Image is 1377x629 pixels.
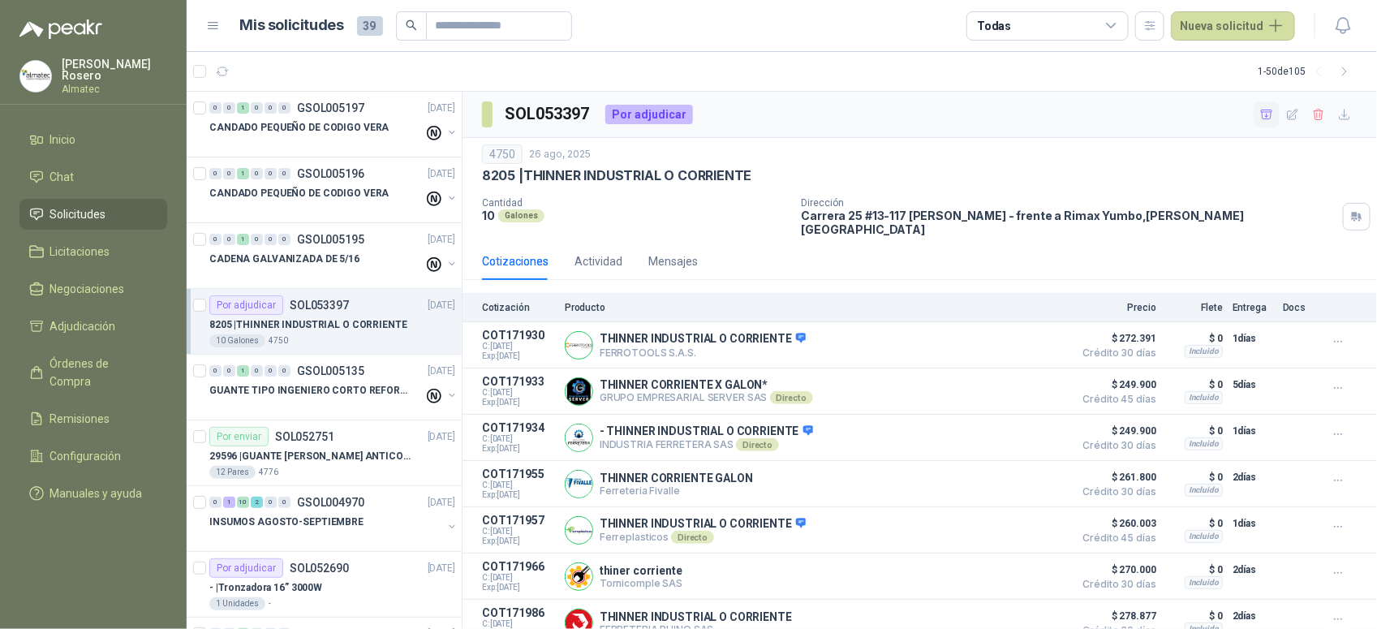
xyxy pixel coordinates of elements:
div: 0 [223,168,235,179]
p: [DATE] [428,429,455,445]
p: SOL052751 [275,431,334,442]
div: 0 [209,365,222,377]
p: COT171957 [482,514,555,527]
span: Adjudicación [50,317,116,335]
p: SOL052690 [290,562,349,574]
div: 4750 [482,144,523,164]
p: Ferreteria Fivalle [600,485,753,497]
div: Galones [498,209,544,222]
a: Licitaciones [19,236,167,267]
div: Mensajes [648,252,698,270]
div: 1 [237,102,249,114]
div: Incluido [1185,391,1223,404]
p: thiner corriente [600,564,682,577]
p: GSOL005196 [297,168,364,179]
a: Solicitudes [19,199,167,230]
p: - THINNER INDUSTRIAL O CORRIENTE [600,424,813,439]
div: Por adjudicar [209,295,283,315]
p: CANDADO PEQUEÑO DE CODIGO VERA [209,120,389,136]
p: 4776 [259,466,278,479]
div: 1 [237,168,249,179]
p: THINNER INDUSTRIAL O CORRIENTE [600,517,806,532]
p: THINNER CORRIENTE X GALON* [600,378,813,391]
div: 0 [251,168,263,179]
p: INDUSTRIA FERRETERA SAS [600,438,813,451]
div: 0 [251,365,263,377]
p: THINNER INDUSTRIAL O CORRIENTE [600,610,792,623]
span: C: [DATE] [482,434,555,444]
span: C: [DATE] [482,480,555,490]
p: 1 días [1233,421,1273,441]
span: $ 272.391 [1075,329,1156,348]
p: [DATE] [428,101,455,116]
a: Por adjudicarSOL052690[DATE] - |Tronzadora 16” 3000W1 Unidades- [187,552,462,618]
span: Órdenes de Compra [50,355,152,390]
p: Flete [1166,302,1223,313]
p: [DATE] [428,495,455,511]
span: $ 249.900 [1075,375,1156,394]
div: 0 [209,234,222,245]
h1: Mis solicitudes [240,14,344,37]
img: Logo peakr [19,19,102,39]
div: 0 [223,102,235,114]
p: Entrega [1233,302,1273,313]
p: 5 días [1233,375,1273,394]
p: GUANTE TIPO INGENIERO CORTO REFORZADO [209,383,411,399]
div: Directo [770,391,813,404]
p: INSUMOS AGOSTO-SEPTIEMBRE [209,515,364,530]
p: CANDADO PEQUEÑO DE CODIGO VERA [209,186,389,201]
a: Adjudicación [19,311,167,342]
div: 12 Pares [209,466,256,479]
div: 0 [278,234,290,245]
p: $ 0 [1166,375,1223,394]
p: 2 días [1233,606,1273,626]
span: $ 278.877 [1075,606,1156,626]
div: 1 [223,497,235,508]
div: 0 [265,102,277,114]
p: GRUPO EMPRESARIAL SERVER SAS [600,391,813,404]
a: 0 0 1 0 0 0 GSOL005196[DATE] CANDADO PEQUEÑO DE CODIGO VERA [209,164,458,216]
div: 0 [265,168,277,179]
span: $ 270.000 [1075,560,1156,579]
p: [DATE] [428,166,455,182]
div: 0 [209,168,222,179]
img: Company Logo [566,471,592,498]
p: [DATE] [428,298,455,313]
p: $ 0 [1166,606,1223,626]
a: Chat [19,162,167,192]
span: Solicitudes [50,205,106,223]
p: COT171986 [482,606,555,619]
a: Por enviarSOL052751[DATE] 29596 |GUANTE [PERSON_NAME] ANTICORTE NIV 5 TALLA L12 Pares4776 [187,420,462,486]
p: 8205 | THINNER INDUSTRIAL O CORRIENTE [209,317,407,333]
div: 0 [265,234,277,245]
a: 0 0 1 0 0 0 GSOL005197[DATE] CANDADO PEQUEÑO DE CODIGO VERA [209,98,458,150]
img: Company Logo [566,332,592,359]
div: Cotizaciones [482,252,549,270]
div: 10 [237,497,249,508]
p: CADENA GALVANIZADA DE 5/16 [209,252,359,267]
span: Chat [50,168,75,186]
span: Crédito 30 días [1075,487,1156,497]
p: $ 0 [1166,560,1223,579]
div: Todas [977,17,1011,35]
span: Crédito 30 días [1075,579,1156,589]
p: GSOL005197 [297,102,364,114]
p: COT171955 [482,467,555,480]
div: 1 [237,365,249,377]
p: 8205 | THINNER INDUSTRIAL O CORRIENTE [482,167,752,184]
div: 1 [237,234,249,245]
p: COT171930 [482,329,555,342]
p: 2 días [1233,560,1273,579]
p: 4750 [269,334,288,347]
p: Docs [1283,302,1315,313]
div: 0 [223,234,235,245]
span: Configuración [50,447,122,465]
p: Dirección [802,197,1336,209]
span: Exp: [DATE] [482,444,555,454]
p: COT171966 [482,560,555,573]
span: Exp: [DATE] [482,351,555,361]
div: Directo [671,531,714,544]
p: GSOL005195 [297,234,364,245]
div: Directo [736,438,779,451]
p: 2 días [1233,467,1273,487]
